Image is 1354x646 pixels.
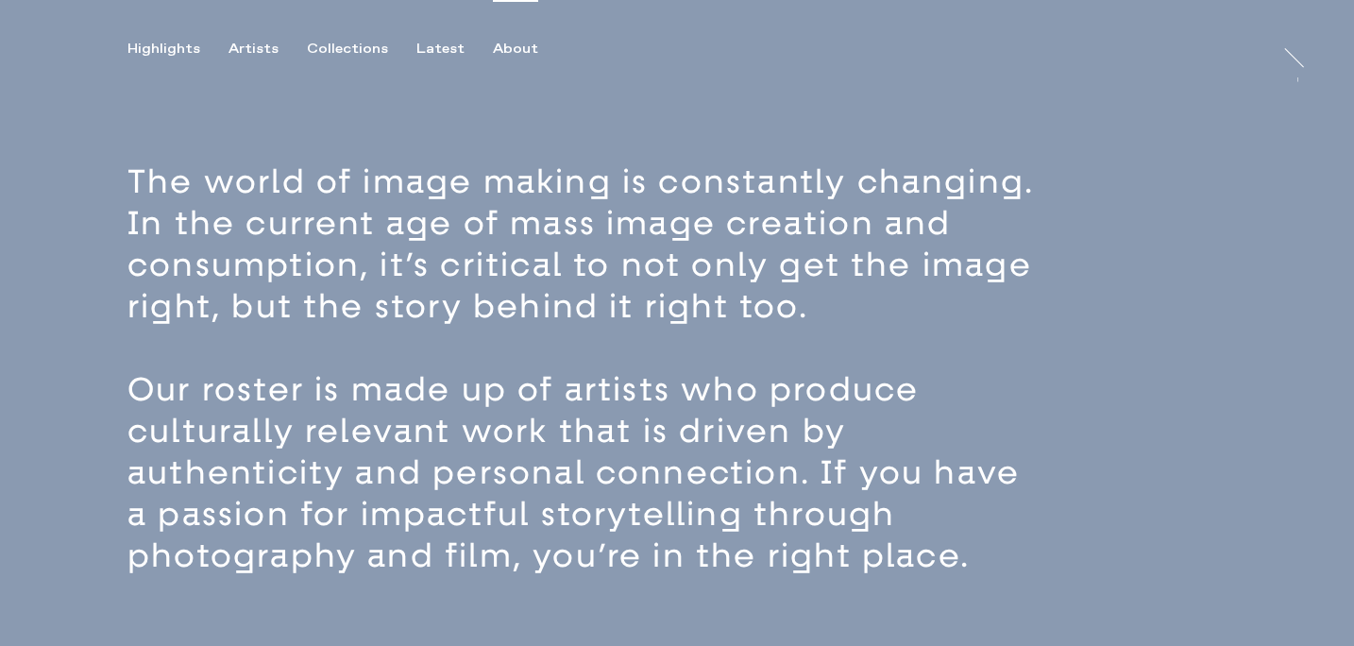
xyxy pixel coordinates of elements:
div: Collections [307,41,388,58]
button: Latest [416,41,493,58]
div: Latest [416,41,465,58]
div: Highlights [127,41,200,58]
p: Our roster is made up of artists who produce culturally relevant work that is driven by authentic... [127,369,1059,577]
button: Collections [307,41,416,58]
div: Artists [228,41,279,58]
button: Artists [228,41,307,58]
button: About [493,41,567,58]
p: The world of image making is constantly changing. In the current age of mass image creation and c... [127,161,1059,328]
button: Highlights [127,41,228,58]
div: About [493,41,538,58]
